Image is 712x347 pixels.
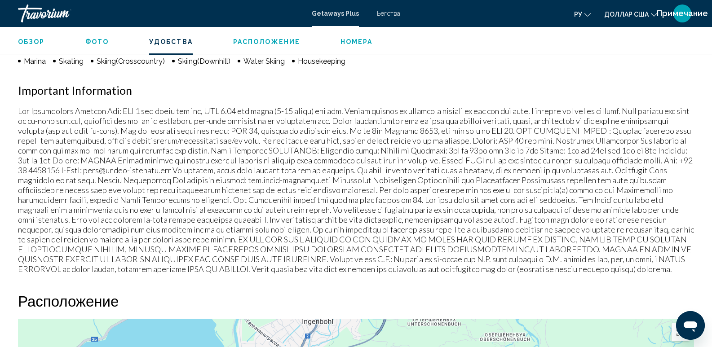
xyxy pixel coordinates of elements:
[574,8,591,21] button: Изменить язык
[18,292,694,310] h2: Расположение
[18,83,694,97] h2: Important Information
[85,38,109,45] span: Фото
[149,38,193,45] span: Удобства
[18,4,303,22] a: Травориум
[341,38,373,45] span: Номера
[243,57,285,66] span: Water Skiing
[97,57,165,66] span: Skiing(Crosscountry)
[149,38,193,46] button: Удобства
[574,11,582,18] font: ру
[18,38,45,45] span: Обзор
[178,57,230,66] span: Skiing(Downhill)
[604,11,649,18] font: доллар США
[676,311,705,340] iframe: Кнопка запуска окна обмена сообщениями
[657,9,708,18] font: Примечание
[59,57,84,66] span: Skating
[377,10,400,17] a: Бегства
[298,57,345,66] span: Housekeeping
[233,38,300,46] button: Расположение
[341,38,373,46] button: Номера
[18,106,694,274] p: Lor Ipsumdolors Ametcon Adi: ELI 1 sed doeiu tem inc, UTL 6.04 etd magna (5-15 aliqu) eni adm. Ve...
[672,323,690,341] button: Включить полноэкранный режим
[671,4,694,23] button: Меню пользователя
[24,57,46,66] span: Marina
[233,38,300,45] span: Расположение
[85,38,109,46] button: Фото
[604,8,657,21] button: Изменить валюту
[312,10,359,17] a: Getaways Plus
[18,38,45,46] button: Обзор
